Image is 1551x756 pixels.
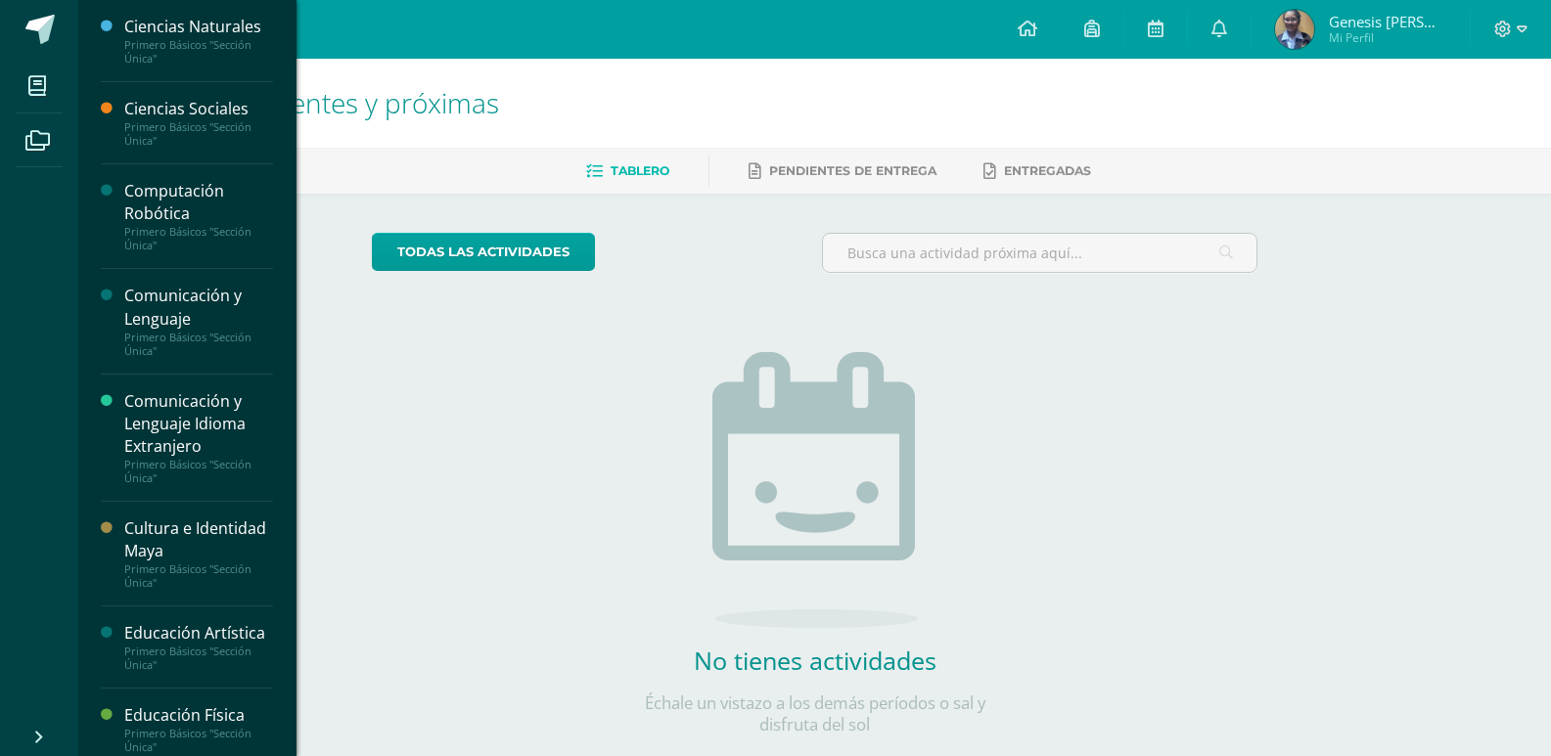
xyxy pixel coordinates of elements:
[611,163,669,178] span: Tablero
[586,156,669,187] a: Tablero
[124,16,273,38] div: Ciencias Naturales
[372,233,595,271] a: todas las Actividades
[124,98,273,120] div: Ciencias Sociales
[712,352,918,628] img: no_activities.png
[769,163,936,178] span: Pendientes de entrega
[124,517,273,590] a: Cultura e Identidad MayaPrimero Básicos "Sección Única"
[823,234,1256,272] input: Busca una actividad próxima aquí...
[1275,10,1314,49] img: 671f33dad8b6447ef94b107f856c3377.png
[124,390,273,485] a: Comunicación y Lenguaje Idioma ExtranjeroPrimero Básicos "Sección Única"
[749,156,936,187] a: Pendientes de entrega
[124,562,273,590] div: Primero Básicos "Sección Única"
[124,390,273,458] div: Comunicación y Lenguaje Idioma Extranjero
[124,645,273,672] div: Primero Básicos "Sección Única"
[124,331,273,358] div: Primero Básicos "Sección Única"
[1004,163,1091,178] span: Entregadas
[1329,12,1446,31] span: Genesis [PERSON_NAME]
[124,285,273,330] div: Comunicación y Lenguaje
[983,156,1091,187] a: Entregadas
[124,704,273,754] a: Educación FísicaPrimero Básicos "Sección Única"
[124,225,273,252] div: Primero Básicos "Sección Única"
[124,517,273,562] div: Cultura e Identidad Maya
[124,120,273,148] div: Primero Básicos "Sección Única"
[124,180,273,252] a: Computación RobóticaPrimero Básicos "Sección Única"
[102,84,499,121] span: Actividades recientes y próximas
[124,622,273,672] a: Educación ArtísticaPrimero Básicos "Sección Única"
[124,727,273,754] div: Primero Básicos "Sección Única"
[124,98,273,148] a: Ciencias SocialesPrimero Básicos "Sección Única"
[124,458,273,485] div: Primero Básicos "Sección Única"
[124,622,273,645] div: Educación Artística
[124,38,273,66] div: Primero Básicos "Sección Única"
[124,704,273,727] div: Educación Física
[1329,29,1446,46] span: Mi Perfil
[619,692,1011,735] p: Échale un vistazo a los demás períodos o sal y disfruta del sol
[124,180,273,225] div: Computación Robótica
[124,285,273,357] a: Comunicación y LenguajePrimero Básicos "Sección Única"
[124,16,273,66] a: Ciencias NaturalesPrimero Básicos "Sección Única"
[619,644,1011,677] h2: No tienes actividades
